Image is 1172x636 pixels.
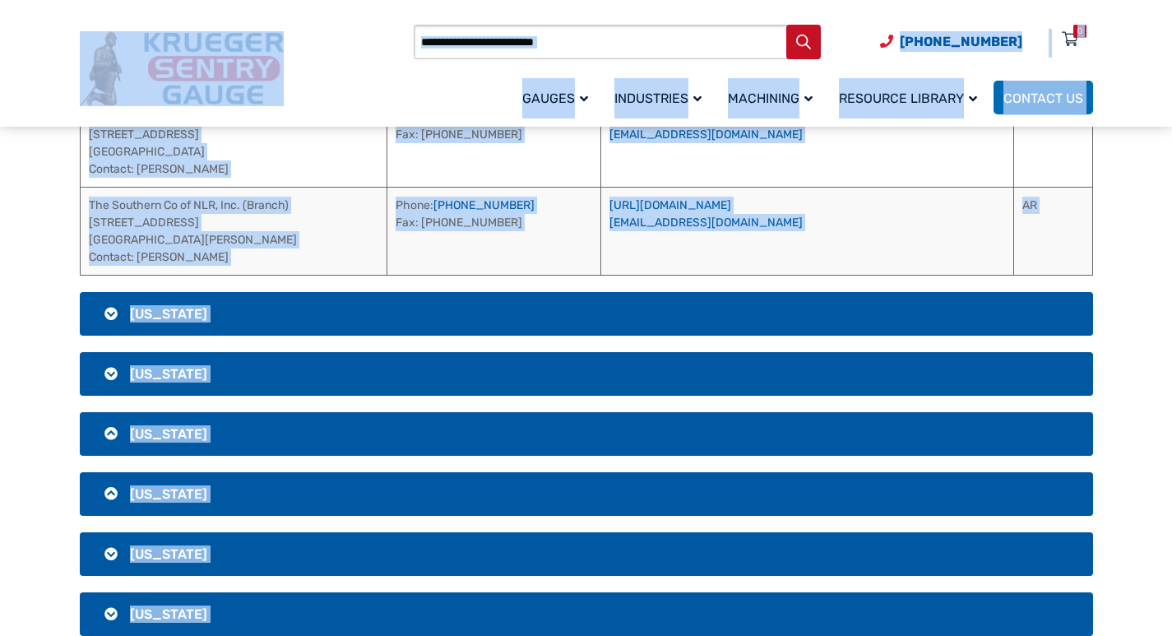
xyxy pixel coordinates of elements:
[900,34,1022,49] span: [PHONE_NUMBER]
[728,91,813,106] span: Machining
[130,306,207,322] span: [US_STATE]
[130,546,207,562] span: [US_STATE]
[609,216,803,230] a: [EMAIL_ADDRESS][DOMAIN_NAME]
[994,81,1093,114] a: Contact Us
[880,31,1022,52] a: Phone Number (920) 434-8860
[609,198,731,212] a: [URL][DOMAIN_NAME]
[512,78,605,117] a: Gauges
[80,31,284,107] img: Krueger Sentry Gauge
[387,187,600,275] td: Phone: Fax: [PHONE_NUMBER]
[130,606,207,622] span: [US_STATE]
[829,78,994,117] a: Resource Library
[433,198,535,212] a: [PHONE_NUMBER]
[1013,187,1092,275] td: AR
[130,486,207,502] span: [US_STATE]
[80,99,387,187] td: The Southern Co. of NLR, Inc. [STREET_ADDRESS] [GEOGRAPHIC_DATA] Contact: [PERSON_NAME]
[609,128,803,142] a: [EMAIL_ADDRESS][DOMAIN_NAME]
[387,99,600,187] td: Phone: Fax: [PHONE_NUMBER]
[1077,25,1082,38] div: 0
[1013,99,1092,187] td: AR
[130,366,207,382] span: [US_STATE]
[522,91,588,106] span: Gauges
[718,78,829,117] a: Machining
[839,91,977,106] span: Resource Library
[614,91,702,106] span: Industries
[605,78,718,117] a: Industries
[1003,91,1083,106] span: Contact Us
[130,426,207,442] span: [US_STATE]
[80,187,387,275] td: The Southern Co of NLR, Inc. (Branch) [STREET_ADDRESS] [GEOGRAPHIC_DATA][PERSON_NAME] Contact: [P...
